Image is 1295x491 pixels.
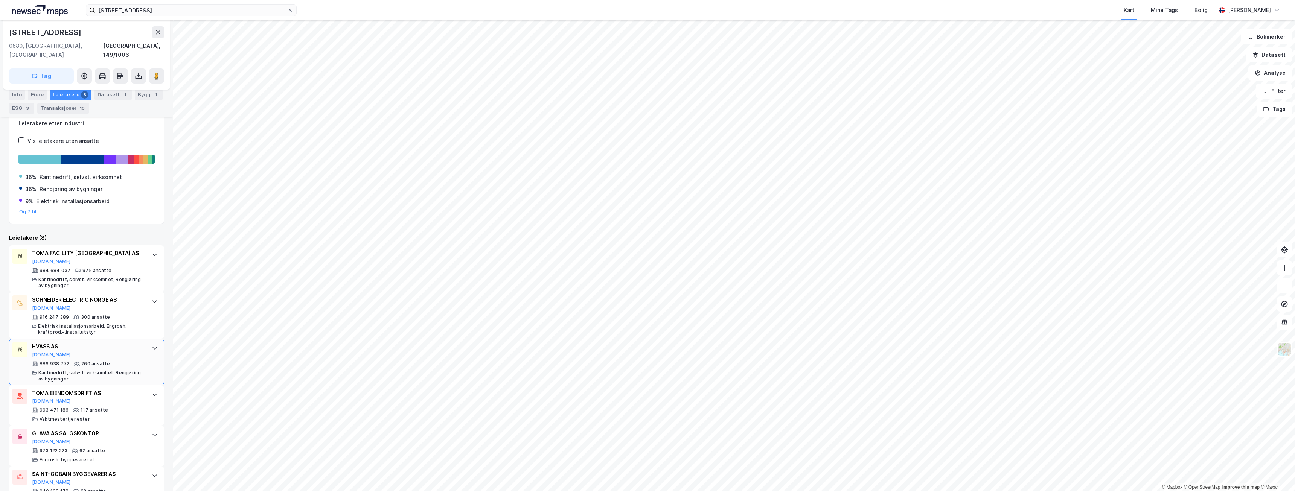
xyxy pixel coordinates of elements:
[28,90,47,100] div: Eiere
[103,41,164,59] div: [GEOGRAPHIC_DATA], 149/1006
[1222,485,1260,490] a: Improve this map
[32,249,144,258] div: TOMA FACILITY [GEOGRAPHIC_DATA] AS
[9,68,74,84] button: Tag
[32,295,144,304] div: SCHNEIDER ELECTRIC NORGE AS
[1246,47,1292,62] button: Datasett
[1162,485,1182,490] a: Mapbox
[32,470,144,479] div: SAINT-GOBAIN BYGGEVARER AS
[1151,6,1178,15] div: Mine Tags
[25,173,37,182] div: 36%
[78,105,86,112] div: 10
[40,407,69,413] div: 993 471 186
[40,448,67,454] div: 973 122 223
[1277,342,1292,356] img: Z
[50,90,91,100] div: Leietakere
[81,361,110,367] div: 260 ansatte
[32,479,71,485] button: [DOMAIN_NAME]
[38,277,144,289] div: Kantinedrift, selvst. virksomhet, Rengjøring av bygninger
[18,119,155,128] div: Leietakere etter industri
[40,361,69,367] div: 886 938 772
[32,258,71,265] button: [DOMAIN_NAME]
[82,268,111,274] div: 975 ansatte
[135,90,163,100] div: Bygg
[32,342,144,351] div: HVASS AS
[1124,6,1134,15] div: Kart
[32,439,71,445] button: [DOMAIN_NAME]
[37,103,89,114] div: Transaksjoner
[32,429,144,438] div: GLAVA AS SALGSKONTOR
[1256,84,1292,99] button: Filter
[24,105,31,112] div: 3
[9,103,34,114] div: ESG
[32,352,71,358] button: [DOMAIN_NAME]
[38,323,145,335] div: Elektrisk installasjonsarbeid, Engrosh. kraftprod.-,install.utstyr
[81,91,88,99] div: 8
[1257,455,1295,491] div: Kontrollprogram for chat
[1194,6,1208,15] div: Bolig
[32,389,144,398] div: TOMA EIENDOMSDRIFT AS
[1248,65,1292,81] button: Analyse
[1228,6,1271,15] div: [PERSON_NAME]
[40,268,70,274] div: 984 684 037
[36,197,110,206] div: Elektrisk installasjonsarbeid
[32,305,71,311] button: [DOMAIN_NAME]
[79,448,105,454] div: 62 ansatte
[32,398,71,404] button: [DOMAIN_NAME]
[9,90,25,100] div: Info
[1257,102,1292,117] button: Tags
[40,173,122,182] div: Kantinedrift, selvst. virksomhet
[38,370,144,382] div: Kantinedrift, selvst. virksomhet, Rengjøring av bygninger
[9,41,103,59] div: 0680, [GEOGRAPHIC_DATA], [GEOGRAPHIC_DATA]
[94,90,132,100] div: Datasett
[1257,455,1295,491] iframe: Chat Widget
[25,185,37,194] div: 36%
[81,407,108,413] div: 117 ansatte
[40,416,90,422] div: Vaktmestertjenester
[40,314,69,320] div: 916 247 389
[40,185,102,194] div: Rengjøring av bygninger
[25,197,33,206] div: 9%
[40,457,95,463] div: Engrosh. byggevarer el.
[95,5,287,16] input: Søk på adresse, matrikkel, gårdeiere, leietakere eller personer
[27,137,99,146] div: Vis leietakere uten ansatte
[1241,29,1292,44] button: Bokmerker
[9,233,164,242] div: Leietakere (8)
[12,5,68,16] img: logo.a4113a55bc3d86da70a041830d287a7e.svg
[81,314,110,320] div: 300 ansatte
[152,91,160,99] div: 1
[19,209,37,215] button: Og 7 til
[1184,485,1220,490] a: OpenStreetMap
[121,91,129,99] div: 1
[9,26,83,38] div: [STREET_ADDRESS]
